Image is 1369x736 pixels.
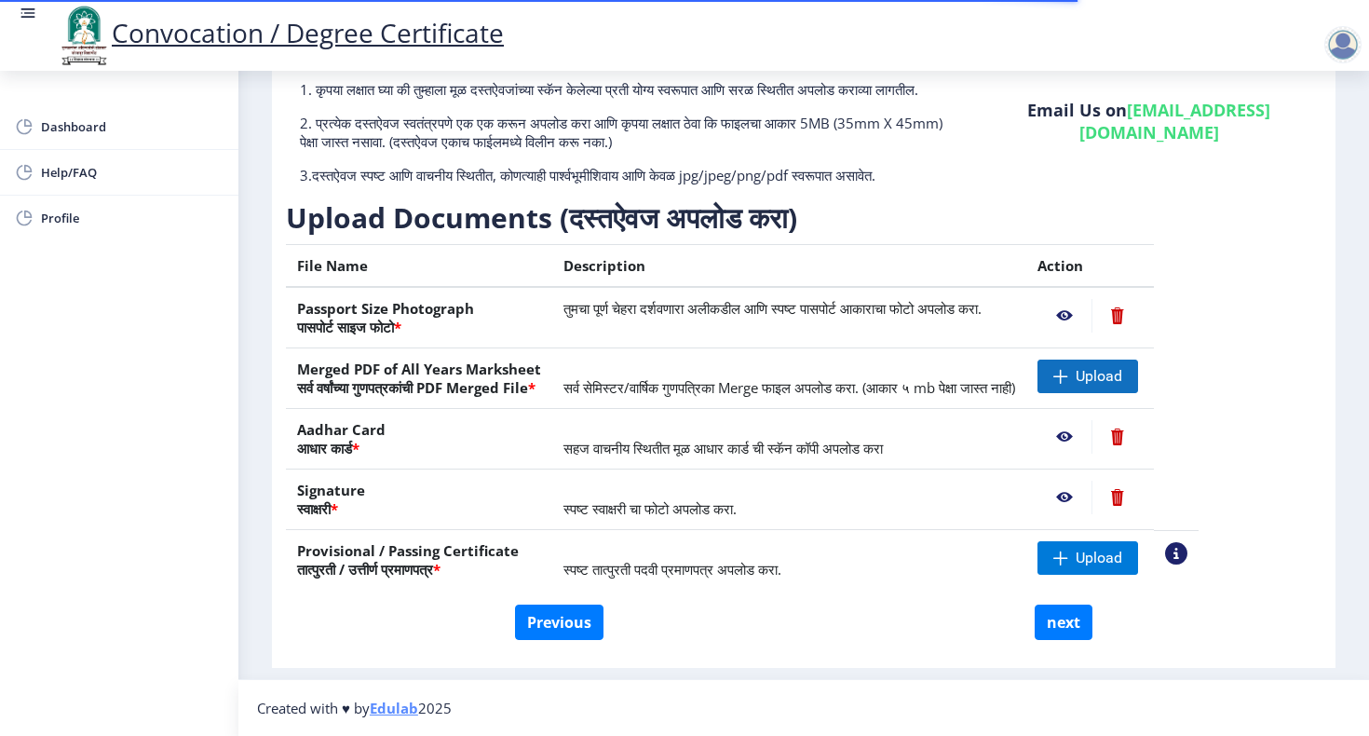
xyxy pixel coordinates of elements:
th: Provisional / Passing Certificate तात्पुरती / उत्तीर्ण प्रमाणपत्र [286,530,552,591]
a: [EMAIL_ADDRESS][DOMAIN_NAME] [1079,99,1271,143]
span: सहज वाचनीय स्थितीत मूळ आधार कार्ड ची स्कॅन कॉपी अपलोड करा [563,439,883,457]
p: 1. कृपया लक्षात घ्या की तुम्हाला मूळ दस्तऐवजांच्या स्कॅन केलेल्या प्रती योग्य स्वरूपात आणि सरळ स्... [300,80,962,99]
span: Upload [1076,367,1122,386]
nb-action: View Sample PDC [1165,542,1187,565]
img: logo [56,4,112,67]
nb-action: View File [1037,420,1091,454]
span: Dashboard [41,116,224,138]
th: Merged PDF of All Years Marksheet सर्व वर्षांच्या गुणपत्रकांची PDF Merged File [286,348,552,409]
span: Profile [41,207,224,229]
nb-action: Delete File [1091,299,1143,333]
span: स्पष्ट स्वाक्षरी चा फोटो अपलोड करा. [563,499,737,518]
a: Convocation / Degree Certificate [56,15,504,50]
nb-action: View File [1037,299,1091,333]
nb-action: Delete File [1091,481,1143,514]
a: Edulab [370,699,418,717]
span: स्पष्ट तात्पुरती पदवी प्रमाणपत्र अपलोड करा. [563,560,781,579]
span: Help/FAQ [41,161,224,184]
nb-action: Delete File [1091,420,1143,454]
h3: Upload Documents (दस्तऐवज अपलोड करा) [286,199,1199,237]
th: Aadhar Card आधार कार्ड [286,409,552,470]
button: next [1035,605,1092,640]
span: Created with ♥ by 2025 [257,699,452,717]
span: Upload [1076,549,1122,567]
td: तुमचा पूर्ण चेहरा दर्शवणारा अलीकडील आणि स्पष्ट पासपोर्ट आकाराचा फोटो अपलोड करा. [552,287,1026,348]
p: 3.दस्तऐवज स्पष्ट आणि वाचनीय स्थितीत, कोणत्याही पार्श्वभूमीशिवाय आणि केवळ jpg/jpeg/png/pdf स्वरूपा... [300,166,962,184]
span: सर्व सेमिस्टर/वार्षिक गुणपत्रिका Merge फाइल अपलोड करा. (आकार ५ mb पेक्षा जास्त नाही) [563,378,1015,397]
th: Passport Size Photograph पासपोर्ट साइज फोटो [286,287,552,348]
p: 2. प्रत्येक दस्तऐवज स्वतंत्रपणे एक एक करून अपलोड करा आणि कृपया लक्षात ठेवा कि फाइलचा आकार 5MB (35... [300,114,962,151]
button: Previous [515,605,603,640]
th: Description [552,245,1026,288]
th: Action [1026,245,1154,288]
nb-action: View File [1037,481,1091,514]
h6: Email Us on [990,99,1308,143]
th: File Name [286,245,552,288]
th: Signature स्वाक्षरी [286,470,552,530]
